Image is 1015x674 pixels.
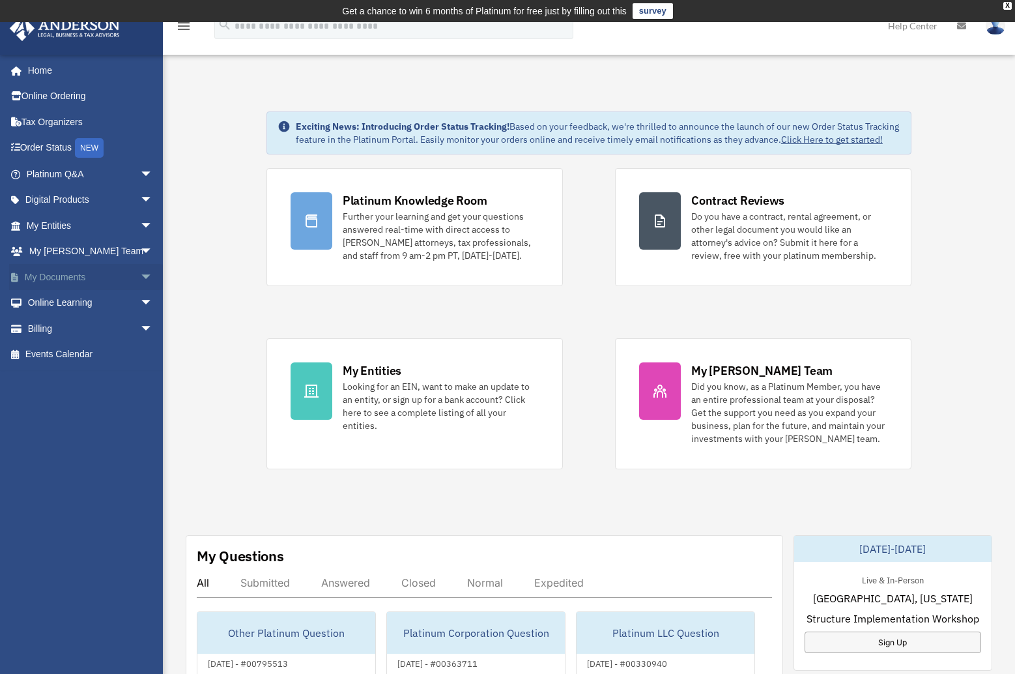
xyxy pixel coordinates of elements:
[140,187,166,214] span: arrow_drop_down
[296,120,900,146] div: Based on your feedback, we're thrilled to announce the launch of our new Order Status Tracking fe...
[851,572,934,586] div: Live & In-Person
[807,611,979,626] span: Structure Implementation Workshop
[6,16,124,41] img: Anderson Advisors Platinum Portal
[9,161,173,187] a: Platinum Q&Aarrow_drop_down
[9,290,173,316] a: Online Learningarrow_drop_down
[343,192,487,209] div: Platinum Knowledge Room
[266,168,563,286] a: Platinum Knowledge Room Further your learning and get your questions answered real-time with dire...
[387,656,488,669] div: [DATE] - #00363711
[140,239,166,265] span: arrow_drop_down
[140,290,166,317] span: arrow_drop_down
[197,576,209,589] div: All
[240,576,290,589] div: Submitted
[615,338,911,469] a: My [PERSON_NAME] Team Did you know, as a Platinum Member, you have an entire professional team at...
[197,612,375,654] div: Other Platinum Question
[197,546,284,566] div: My Questions
[9,83,173,110] a: Online Ordering
[296,121,509,132] strong: Exciting News: Introducing Order Status Tracking!
[9,109,173,135] a: Tax Organizers
[577,656,678,669] div: [DATE] - #00330940
[321,576,370,589] div: Answered
[615,168,911,286] a: Contract Reviews Do you have a contract, rental agreement, or other legal document you would like...
[577,612,754,654] div: Platinum LLC Question
[805,632,982,653] a: Sign Up
[176,18,192,34] i: menu
[794,536,992,562] div: [DATE]-[DATE]
[218,18,232,32] i: search
[9,342,173,368] a: Events Calendar
[9,239,173,265] a: My [PERSON_NAME] Teamarrow_drop_down
[9,264,173,290] a: My Documentsarrow_drop_down
[1003,2,1012,10] div: close
[691,192,784,209] div: Contract Reviews
[140,264,166,291] span: arrow_drop_down
[534,576,584,589] div: Expedited
[342,3,627,19] div: Get a chance to win 6 months of Platinum for free just by filling out this
[9,57,166,83] a: Home
[633,3,673,19] a: survey
[343,380,539,432] div: Looking for an EIN, want to make an update to an entity, or sign up for a bank account? Click her...
[986,16,1005,35] img: User Pic
[140,212,166,239] span: arrow_drop_down
[691,362,833,379] div: My [PERSON_NAME] Team
[9,212,173,239] a: My Entitiesarrow_drop_down
[266,338,563,469] a: My Entities Looking for an EIN, want to make an update to an entity, or sign up for a bank accoun...
[75,138,104,158] div: NEW
[387,612,565,654] div: Platinum Corporation Question
[140,315,166,342] span: arrow_drop_down
[343,210,539,262] div: Further your learning and get your questions answered real-time with direct access to [PERSON_NAM...
[9,135,173,162] a: Order StatusNEW
[197,656,298,669] div: [DATE] - #00795513
[691,210,887,262] div: Do you have a contract, rental agreement, or other legal document you would like an attorney's ad...
[401,576,436,589] div: Closed
[813,591,973,606] span: [GEOGRAPHIC_DATA], [US_STATE]
[691,380,887,445] div: Did you know, as a Platinum Member, you have an entire professional team at your disposal? Get th...
[467,576,503,589] div: Normal
[9,187,173,213] a: Digital Productsarrow_drop_down
[176,23,192,34] a: menu
[140,161,166,188] span: arrow_drop_down
[9,315,173,342] a: Billingarrow_drop_down
[343,362,401,379] div: My Entities
[781,134,883,145] a: Click Here to get started!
